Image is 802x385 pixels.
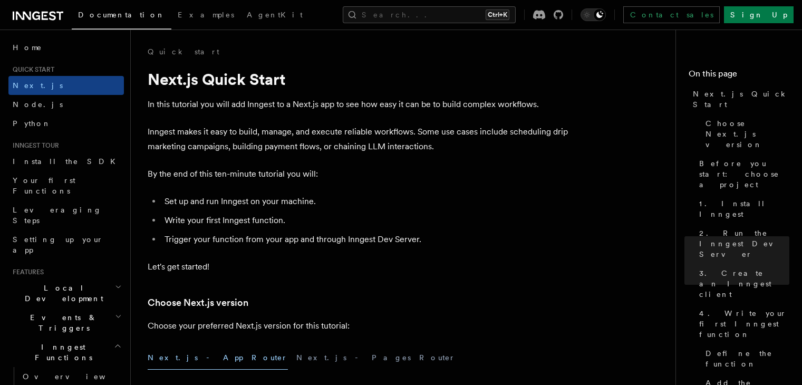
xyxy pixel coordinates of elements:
[148,346,288,370] button: Next.js - App Router
[171,3,240,28] a: Examples
[699,268,789,300] span: 3. Create an Inngest client
[689,84,789,114] a: Next.js Quick Start
[148,46,219,57] a: Quick start
[695,194,789,224] a: 1. Install Inngest
[8,200,124,230] a: Leveraging Steps
[13,42,42,53] span: Home
[486,9,509,20] kbd: Ctrl+K
[8,76,124,95] a: Next.js
[23,372,131,381] span: Overview
[8,283,115,304] span: Local Development
[13,235,103,254] span: Setting up your app
[724,6,794,23] a: Sign Up
[148,97,569,112] p: In this tutorial you will add Inngest to a Next.js app to see how easy it can be to build complex...
[581,8,606,21] button: Toggle dark mode
[8,268,44,276] span: Features
[695,264,789,304] a: 3. Create an Inngest client
[148,295,248,310] a: Choose Next.js version
[161,232,569,247] li: Trigger your function from your app and through Inngest Dev Server.
[296,346,456,370] button: Next.js - Pages Router
[148,167,569,181] p: By the end of this ten-minute tutorial you will:
[161,213,569,228] li: Write your first Inngest function.
[701,114,789,154] a: Choose Next.js version
[695,224,789,264] a: 2. Run the Inngest Dev Server
[247,11,303,19] span: AgentKit
[8,38,124,57] a: Home
[161,194,569,209] li: Set up and run Inngest on your machine.
[78,11,165,19] span: Documentation
[623,6,720,23] a: Contact sales
[240,3,309,28] a: AgentKit
[693,89,789,110] span: Next.js Quick Start
[148,124,569,154] p: Inngest makes it easy to build, manage, and execute reliable workflows. Some use cases include sc...
[701,344,789,373] a: Define the function
[8,171,124,200] a: Your first Functions
[699,158,789,190] span: Before you start: choose a project
[8,141,59,150] span: Inngest tour
[8,338,124,367] button: Inngest Functions
[13,81,63,90] span: Next.js
[148,319,569,333] p: Choose your preferred Next.js version for this tutorial:
[8,278,124,308] button: Local Development
[13,157,122,166] span: Install the SDK
[13,206,102,225] span: Leveraging Steps
[8,342,114,363] span: Inngest Functions
[8,114,124,133] a: Python
[706,118,789,150] span: Choose Next.js version
[699,198,789,219] span: 1. Install Inngest
[8,230,124,259] a: Setting up your app
[8,152,124,171] a: Install the SDK
[8,65,54,74] span: Quick start
[8,308,124,338] button: Events & Triggers
[699,308,789,340] span: 4. Write your first Inngest function
[343,6,516,23] button: Search...Ctrl+K
[148,259,569,274] p: Let's get started!
[178,11,234,19] span: Examples
[699,228,789,259] span: 2. Run the Inngest Dev Server
[13,119,51,128] span: Python
[706,348,789,369] span: Define the function
[13,176,75,195] span: Your first Functions
[72,3,171,30] a: Documentation
[8,95,124,114] a: Node.js
[695,154,789,194] a: Before you start: choose a project
[695,304,789,344] a: 4. Write your first Inngest function
[689,68,789,84] h4: On this page
[8,312,115,333] span: Events & Triggers
[13,100,63,109] span: Node.js
[148,70,569,89] h1: Next.js Quick Start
